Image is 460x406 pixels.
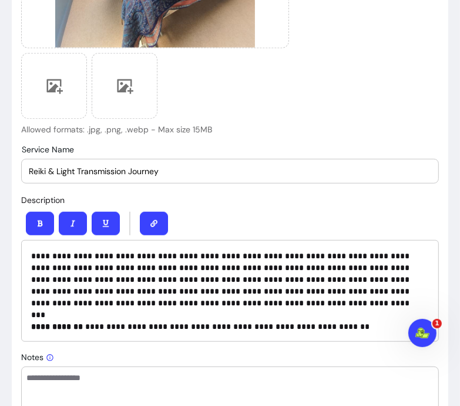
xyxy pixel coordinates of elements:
span: Service Name [22,144,74,155]
p: Allowed formats: .jpg, .png, .webp - Max size 15MB [21,124,289,135]
span: 1 [432,319,442,328]
span: Notes [21,352,54,362]
iframe: Intercom live chat [408,319,437,347]
input: Service Name [29,165,431,177]
span: Description [21,195,65,205]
